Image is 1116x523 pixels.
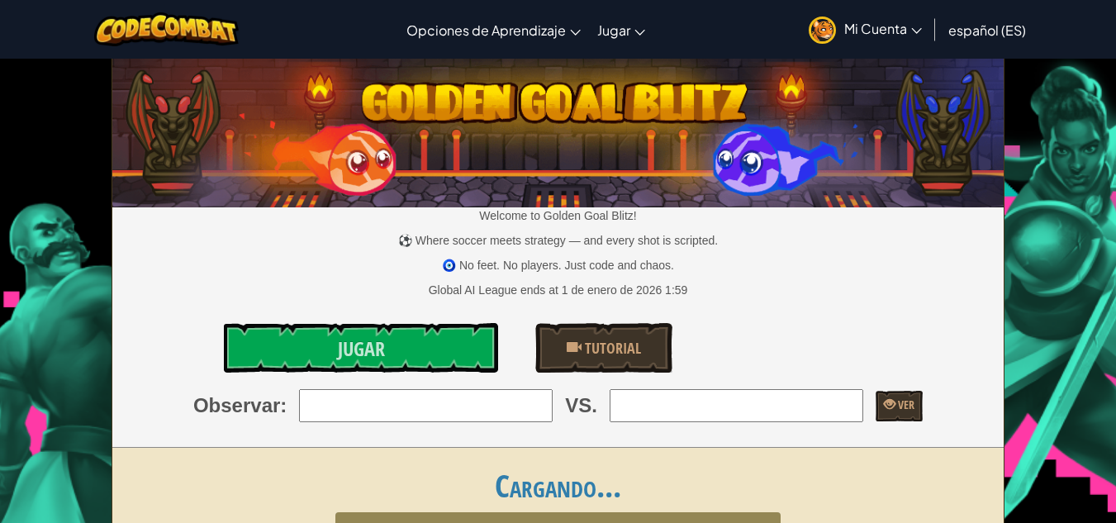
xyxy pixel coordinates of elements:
[429,282,688,298] div: Global AI League ends at 1 de enero de 2026 1:59
[809,17,836,44] img: avatar
[800,3,930,55] a: Mi Cuenta
[844,20,922,37] span: Mi Cuenta
[280,392,287,420] span: :
[112,52,1004,207] img: Golden Goal
[112,257,1004,273] p: 🧿 No feet. No players. Just code and chaos.
[940,7,1034,52] a: español (ES)
[193,392,280,420] span: Observar
[112,468,1004,503] h1: Cargando...
[94,12,239,46] img: CodeCombat logo
[597,21,630,39] span: Jugar
[112,232,1004,249] p: ⚽ Where soccer meets strategy — and every shot is scripted.
[582,338,641,359] span: Tutorial
[589,7,653,52] a: Jugar
[565,392,597,420] span: VS.
[112,207,1004,224] p: Welcome to Golden Goal Blitz!
[398,7,589,52] a: Opciones de Aprendizaje
[406,21,566,39] span: Opciones de Aprendizaje
[895,397,914,412] span: Ver
[535,323,672,373] a: Tutorial
[338,335,385,362] span: Jugar
[948,21,1026,39] span: español (ES)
